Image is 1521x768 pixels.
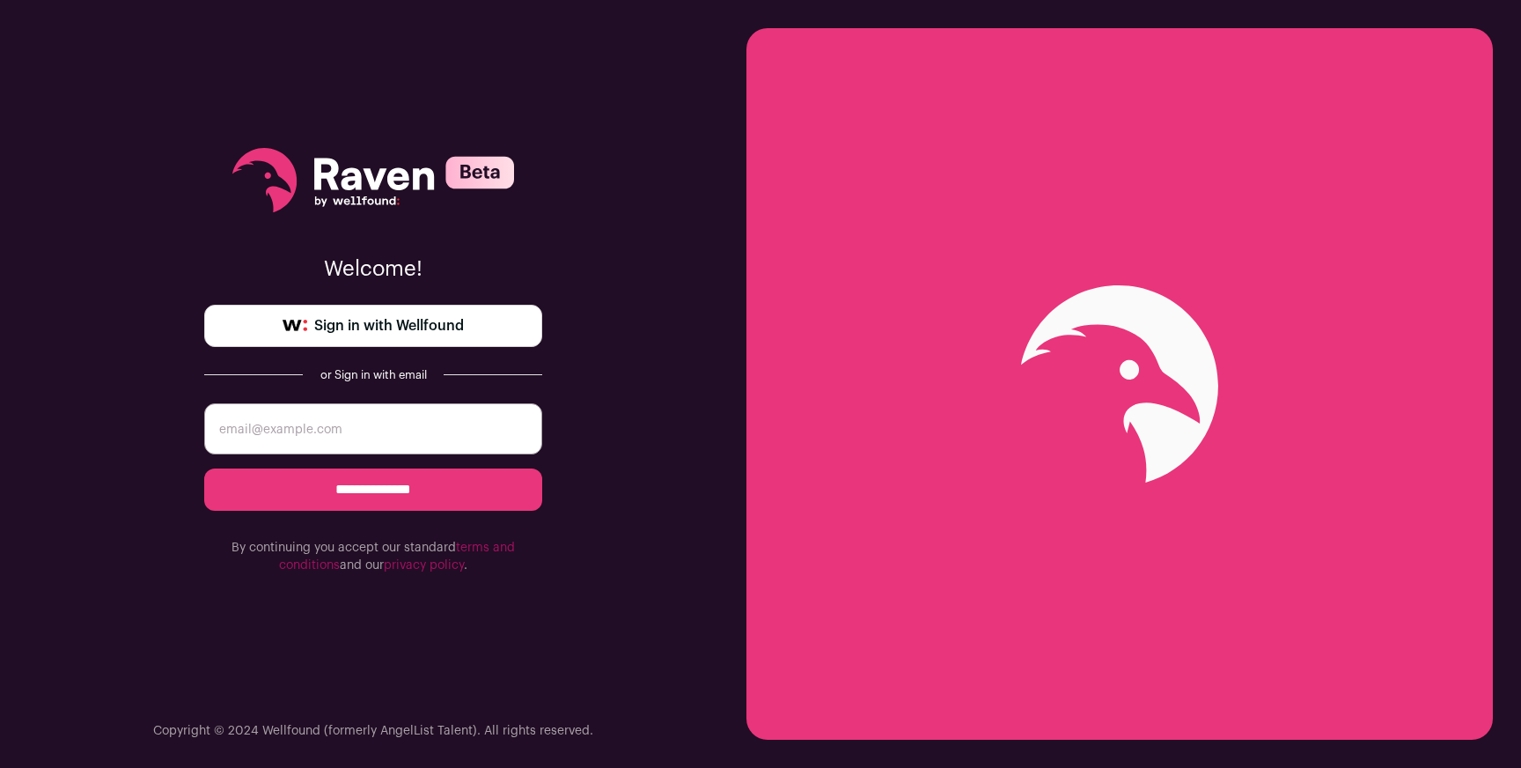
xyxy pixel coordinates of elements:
p: Welcome! [204,255,542,284]
img: wellfound-symbol-flush-black-fb3c872781a75f747ccb3a119075da62bfe97bd399995f84a933054e44a575c4.png [283,320,307,332]
a: privacy policy [384,559,464,572]
p: By continuing you accept our standard and our . [204,539,542,574]
a: terms and conditions [279,542,515,572]
div: or Sign in with email [317,368,430,382]
span: Sign in with Wellfound [314,315,464,336]
a: Sign in with Wellfound [204,305,542,347]
input: email@example.com [204,403,542,454]
p: Copyright © 2024 Wellfound (formerly AngelList Talent). All rights reserved. [153,722,593,740]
